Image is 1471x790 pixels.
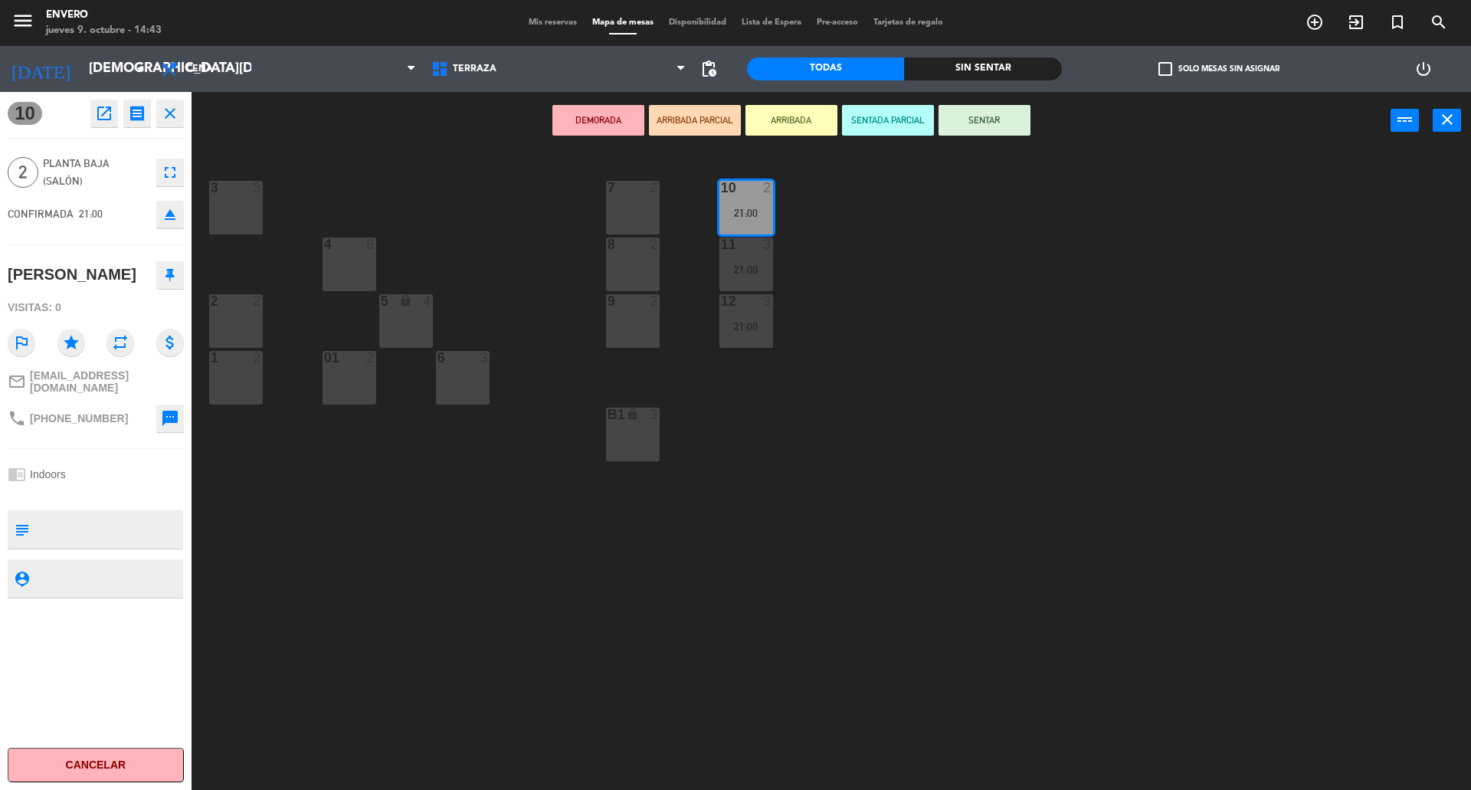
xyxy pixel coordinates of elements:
div: 3 [763,294,772,308]
span: Planta Baja (Salón) [43,155,149,190]
span: [EMAIL_ADDRESS][DOMAIN_NAME] [30,369,184,394]
button: close [156,100,184,127]
a: mail_outline[EMAIL_ADDRESS][DOMAIN_NAME] [8,369,184,394]
div: B1 [608,408,608,421]
div: 11 [721,238,722,251]
button: SENTADA PARCIAL [842,105,934,136]
span: Mis reservas [521,18,585,27]
button: SENTAR [939,105,1030,136]
i: mail_outline [8,372,26,391]
div: 8 [608,238,608,251]
i: close [1438,110,1456,129]
span: Cena [186,64,213,74]
span: Mapa de mesas [585,18,661,27]
button: ARRIBADA [745,105,837,136]
div: 6 [366,238,375,251]
button: open_in_new [90,100,118,127]
div: 2 [366,351,375,365]
div: 10 [721,181,722,195]
i: person_pin [13,570,30,587]
button: Cancelar [8,748,184,782]
i: menu [11,9,34,32]
i: exit_to_app [1347,13,1365,31]
div: 2 [650,294,659,308]
div: 3 [763,238,772,251]
i: repeat [106,329,134,356]
span: Disponibilidad [661,18,734,27]
div: 2 [650,238,659,251]
button: menu [11,9,34,38]
i: star [57,329,85,356]
span: 2 [8,157,38,188]
i: eject [161,205,179,224]
i: phone [8,409,26,428]
div: 2 [253,294,262,308]
span: check_box_outline_blank [1158,62,1172,76]
div: Visitas: 0 [8,294,184,321]
div: 3 [650,408,659,421]
button: DEMORADA [552,105,644,136]
div: Envero [46,8,162,23]
div: 4 [423,294,432,308]
div: 3 [480,351,489,365]
i: search [1430,13,1448,31]
span: Pre-acceso [809,18,866,27]
button: close [1433,109,1461,132]
div: 2 [253,351,262,365]
span: [PHONE_NUMBER] [30,412,128,425]
i: arrow_drop_down [131,60,149,78]
div: 7 [608,181,608,195]
i: sms [161,409,179,428]
div: 12 [721,294,722,308]
span: 21:00 [79,208,103,220]
button: receipt [123,100,151,127]
div: Sin sentar [904,57,1061,80]
i: open_in_new [95,104,113,123]
span: Lista de Espera [734,18,809,27]
button: ARRIBADA PARCIAL [649,105,741,136]
i: close [161,104,179,123]
i: turned_in_not [1388,13,1407,31]
div: jueves 9. octubre - 14:43 [46,23,162,38]
span: 10 [8,102,42,125]
span: Tarjetas de regalo [866,18,951,27]
div: 2 [650,181,659,195]
div: 2 [763,181,772,195]
div: Todas [747,57,904,80]
i: attach_money [156,329,184,356]
i: add_circle_outline [1306,13,1324,31]
i: power_settings_new [1414,60,1433,78]
div: 6 [437,351,438,365]
div: 21:00 [719,208,773,218]
i: subject [13,521,30,538]
div: 21:00 [719,264,773,275]
button: fullscreen [156,159,184,186]
button: power_input [1391,109,1419,132]
i: outlined_flag [8,329,35,356]
div: 3 [253,181,262,195]
span: Indoors [30,468,66,480]
div: 01 [324,351,325,365]
div: 9 [608,294,608,308]
div: [PERSON_NAME] [8,262,136,287]
i: power_input [1396,110,1414,129]
span: CONFIRMADA [8,208,74,220]
i: receipt [128,104,146,123]
div: 4 [324,238,325,251]
i: fullscreen [161,163,179,182]
i: lock [626,408,639,421]
i: lock [399,294,412,307]
i: chrome_reader_mode [8,465,26,484]
button: eject [156,201,184,228]
label: Solo mesas sin asignar [1158,62,1279,76]
button: sms [156,405,184,432]
span: Terraza [453,64,496,74]
div: 21:00 [719,321,773,332]
span: pending_actions [699,60,718,78]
